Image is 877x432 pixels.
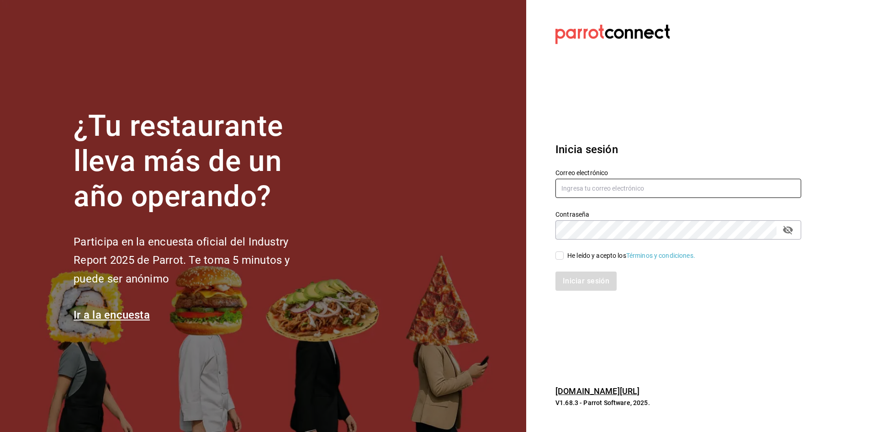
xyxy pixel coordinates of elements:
[74,109,320,214] h1: ¿Tu restaurante lleva más de un año operando?
[780,222,796,238] button: passwordField
[74,233,320,288] h2: Participa en la encuesta oficial del Industry Report 2025 de Parrot. Te toma 5 minutos y puede se...
[626,252,695,259] a: Términos y condiciones.
[555,179,801,198] input: Ingresa tu correo electrónico
[555,141,801,158] h3: Inicia sesión
[555,211,801,218] label: Contraseña
[555,170,801,176] label: Correo electrónico
[555,398,801,407] p: V1.68.3 - Parrot Software, 2025.
[567,251,695,261] div: He leído y acepto los
[74,309,150,321] a: Ir a la encuesta
[555,386,639,396] a: [DOMAIN_NAME][URL]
